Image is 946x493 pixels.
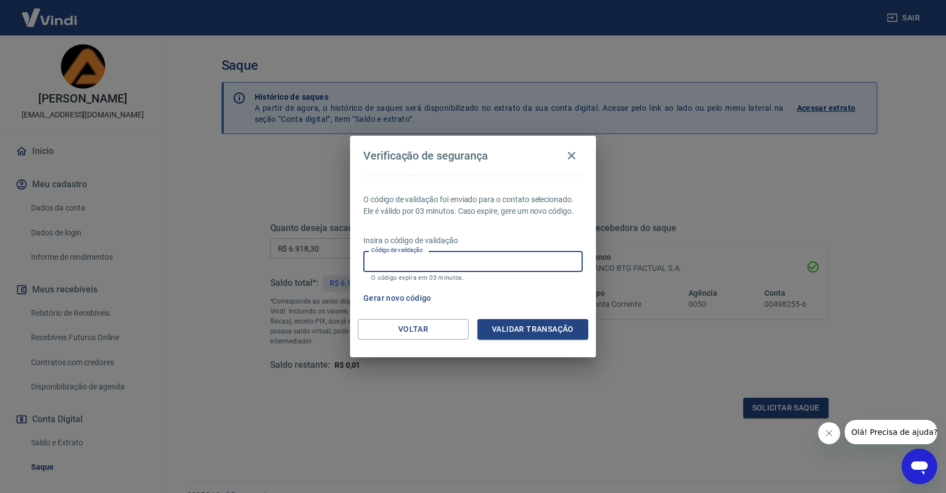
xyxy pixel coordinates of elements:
[371,246,423,254] label: Código de validação
[818,422,840,444] iframe: Fechar mensagem
[358,319,469,340] button: Voltar
[845,420,937,444] iframe: Mensagem da empresa
[371,274,575,281] p: O código expira em 03 minutos.
[902,449,937,484] iframe: Botão para abrir a janela de mensagens
[359,288,436,309] button: Gerar novo código
[477,319,588,340] button: Validar transação
[7,8,93,17] span: Olá! Precisa de ajuda?
[363,235,583,247] p: Insira o código de validação
[363,194,583,217] p: O código de validação foi enviado para o contato selecionado. Ele é válido por 03 minutos. Caso e...
[363,149,488,162] h4: Verificação de segurança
